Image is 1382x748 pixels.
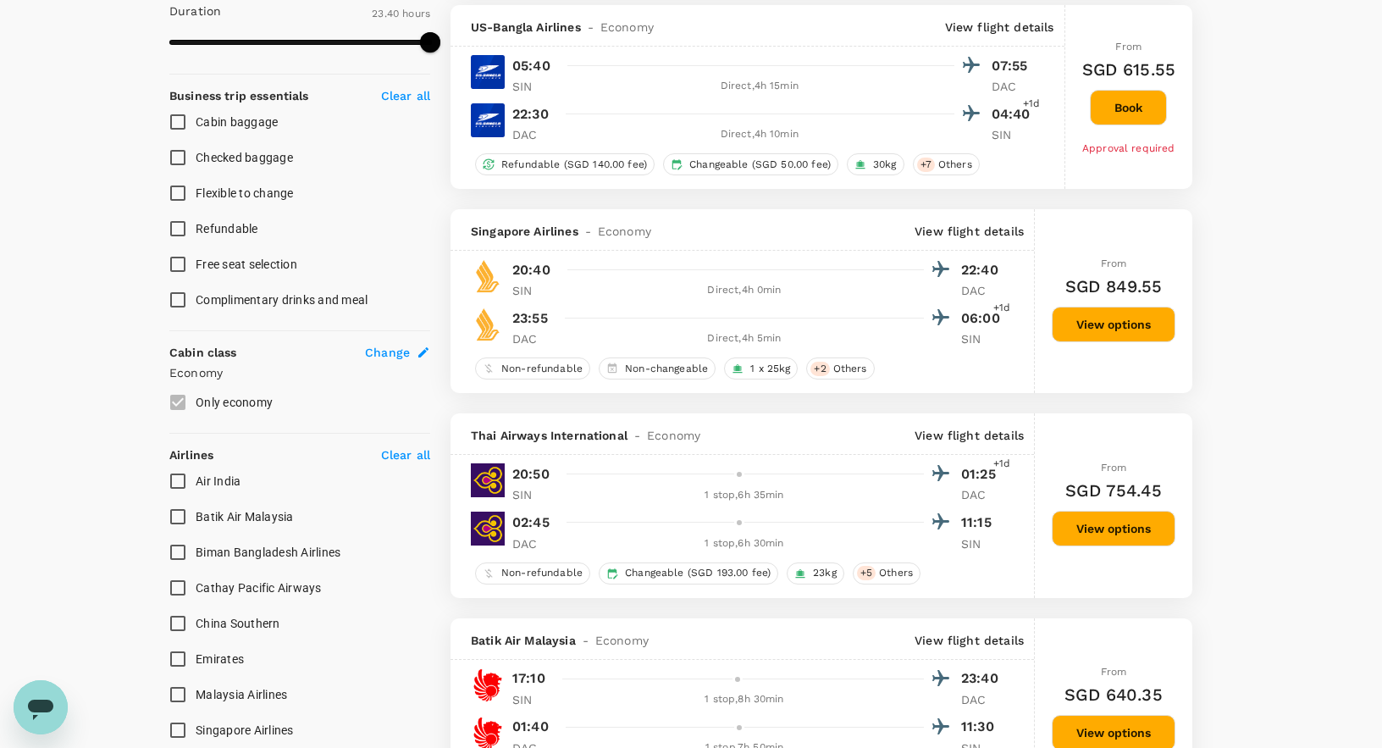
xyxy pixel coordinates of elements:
p: DAC [961,282,1003,299]
img: OD [471,668,505,702]
span: Economy [600,19,654,36]
p: 06:00 [961,308,1003,329]
strong: Business trip essentials [169,89,309,103]
p: DAC [961,691,1003,708]
p: 23:55 [512,308,548,329]
h6: SGD 640.35 [1064,681,1163,708]
img: TG [471,463,505,497]
button: View options [1052,307,1175,342]
span: Non-changeable [618,362,715,376]
span: Economy [598,223,651,240]
img: SQ [471,308,505,341]
div: Non-refundable [475,357,590,380]
div: 1 stop , 6h 30min [565,535,924,552]
span: Flexible to change [196,186,294,200]
span: Only economy [196,396,273,409]
p: View flight details [915,223,1024,240]
span: From [1101,462,1127,474]
p: SIN [961,535,1003,552]
p: DAC [512,330,555,347]
button: Book [1090,90,1167,125]
div: Direct , 4h 15min [565,78,954,95]
span: Non-refundable [495,566,589,580]
span: + 2 [810,362,829,376]
span: - [627,427,647,444]
span: Change [365,344,410,361]
span: 23.40 hours [372,8,430,19]
span: Emirates [196,652,244,666]
img: TG [471,512,505,546]
p: 05:40 [512,56,550,76]
p: DAC [961,486,1003,503]
span: Refundable (SGD 140.00 fee) [495,158,654,172]
p: View flight details [915,632,1024,649]
p: 20:50 [512,464,550,485]
p: 07:55 [992,56,1034,76]
span: Biman Bangladesh Airlines [196,546,340,559]
span: Others [872,566,920,580]
h6: SGD 849.55 [1065,273,1163,300]
span: + 7 [917,158,935,172]
p: SIN [961,330,1003,347]
div: Direct , 4h 5min [565,330,924,347]
img: BS [471,55,505,89]
span: Cabin baggage [196,115,278,129]
span: +1d [993,300,1010,317]
div: 1 stop , 8h 30min [565,691,924,708]
span: Batik Air Malaysia [196,510,294,524]
p: 22:40 [961,260,1003,280]
span: Economy [647,427,700,444]
p: SIN [512,486,555,503]
span: 30kg [866,158,904,172]
span: 23kg [806,566,843,580]
span: Singapore Airlines [471,223,578,240]
span: - [581,19,600,36]
strong: Cabin class [169,346,237,359]
span: 1 x 25kg [744,362,797,376]
div: Refundable (SGD 140.00 fee) [475,153,655,175]
span: Singapore Airlines [196,723,294,737]
div: +7Others [913,153,980,175]
div: 1 stop , 6h 35min [565,487,924,504]
div: Direct , 4h 0min [565,282,924,299]
div: Changeable (SGD 193.00 fee) [599,562,778,585]
p: View flight details [945,19,1054,36]
span: Non-refundable [495,362,589,376]
p: Economy [169,364,430,381]
p: 01:40 [512,717,549,737]
span: +1d [993,456,1010,473]
div: +5Others [853,562,920,585]
span: Thai Airways International [471,427,627,444]
iframe: Button to launch messaging window [14,680,68,734]
span: Approval required [1082,142,1175,154]
div: Non-refundable [475,562,590,585]
span: Cathay Pacific Airways [196,581,322,595]
span: From [1101,258,1127,269]
span: Economy [595,632,649,649]
div: Changeable (SGD 50.00 fee) [663,153,838,175]
strong: Airlines [169,448,213,462]
span: - [576,632,595,649]
img: BS [471,103,505,137]
img: SQ [471,259,505,293]
div: 1 x 25kg [724,357,798,380]
p: SIN [512,282,555,299]
div: Direct , 4h 10min [565,126,954,143]
span: From [1101,666,1127,678]
p: 04:40 [992,104,1034,125]
p: SIN [992,126,1034,143]
h6: SGD 615.55 [1082,56,1176,83]
span: Air India [196,474,240,488]
div: 23kg [787,562,844,585]
button: View options [1052,511,1175,546]
span: Batik Air Malaysia [471,632,576,649]
span: Malaysia Airlines [196,688,287,701]
p: DAC [512,126,555,143]
p: 11:15 [961,513,1003,533]
span: Changeable (SGD 193.00 fee) [618,566,777,580]
span: US-Bangla Airlines [471,19,581,36]
p: DAC [992,78,1034,95]
p: Duration [169,3,221,19]
p: 22:30 [512,104,549,125]
span: +1d [1023,96,1040,113]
